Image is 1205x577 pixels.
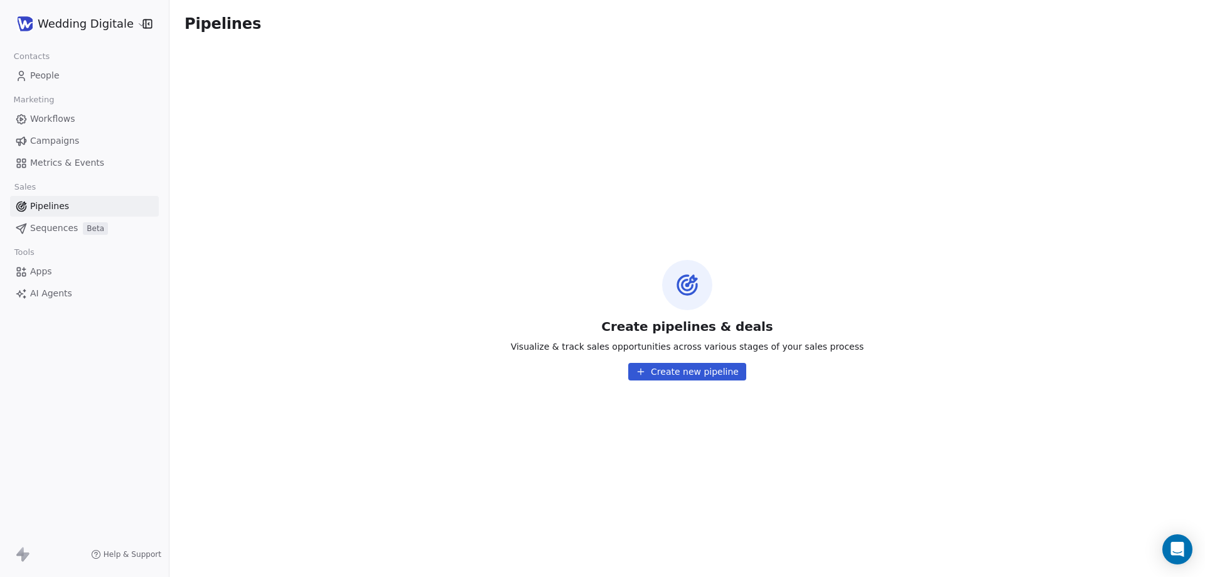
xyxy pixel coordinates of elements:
a: Metrics & Events [10,153,159,173]
span: Beta [83,222,108,235]
span: Metrics & Events [30,156,104,170]
span: Visualize & track sales opportunities across various stages of your sales process [511,340,864,353]
span: Help & Support [104,549,161,559]
a: People [10,65,159,86]
span: AI Agents [30,287,72,300]
div: Open Intercom Messenger [1162,534,1192,564]
a: Workflows [10,109,159,129]
a: Apps [10,261,159,282]
span: Pipelines [185,15,261,33]
span: Create pipelines & deals [601,318,773,335]
span: Tools [9,243,40,262]
span: Apps [30,265,52,278]
span: Wedding Digitale [38,16,134,32]
span: Contacts [8,47,55,66]
button: Create new pipeline [628,363,746,380]
a: SequencesBeta [10,218,159,239]
span: Campaigns [30,134,79,148]
span: Sales [9,178,41,197]
span: Marketing [8,90,60,109]
span: Pipelines [30,200,69,213]
a: Help & Support [91,549,161,559]
span: People [30,69,60,82]
a: AI Agents [10,283,159,304]
a: Pipelines [10,196,159,217]
span: Sequences [30,222,78,235]
a: Campaigns [10,131,159,151]
button: Wedding Digitale [15,13,134,35]
img: WD-pittogramma.png [18,16,33,31]
span: Workflows [30,112,75,126]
